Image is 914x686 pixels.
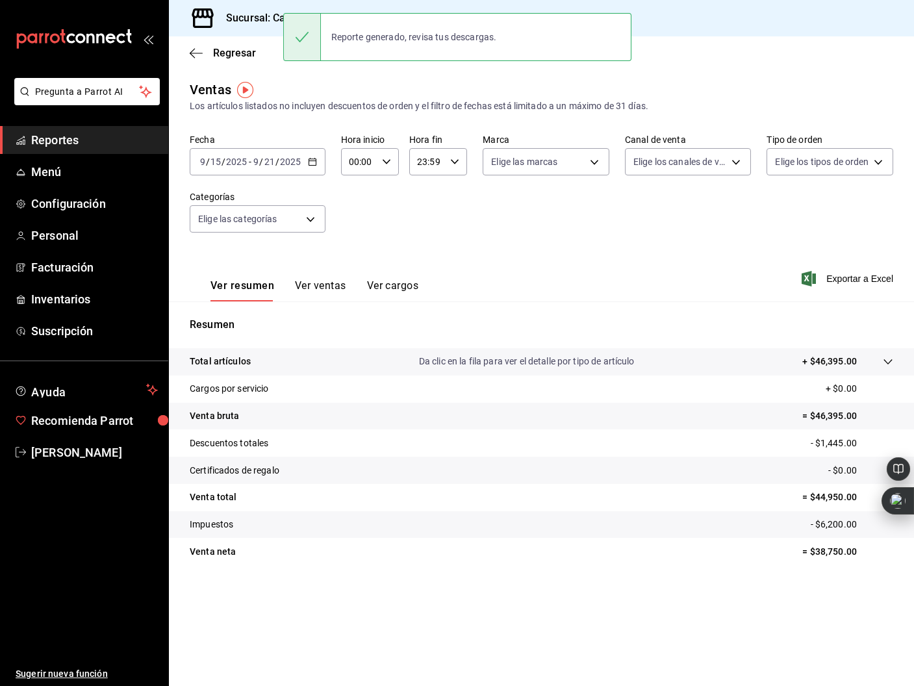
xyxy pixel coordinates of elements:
[206,157,210,167] span: /
[419,355,635,368] p: Da clic en la fila para ver el detalle por tipo de artículo
[199,157,206,167] input: --
[811,518,893,531] p: - $6,200.00
[802,545,893,559] p: = $38,750.00
[237,82,253,98] img: Tooltip marker
[253,157,259,167] input: --
[491,155,557,168] span: Elige las marcas
[198,212,277,225] span: Elige las categorías
[259,157,263,167] span: /
[210,279,274,301] button: Ver resumen
[190,80,231,99] div: Ventas
[275,157,279,167] span: /
[210,157,222,167] input: --
[190,409,239,423] p: Venta bruta
[625,135,752,144] label: Canal de venta
[190,192,325,201] label: Categorías
[31,444,158,461] span: [PERSON_NAME]
[190,135,325,144] label: Fecha
[341,135,399,144] label: Hora inicio
[802,355,857,368] p: + $46,395.00
[213,47,256,59] span: Regresar
[31,290,158,308] span: Inventarios
[31,412,158,429] span: Recomienda Parrot
[190,545,236,559] p: Venta neta
[190,518,233,531] p: Impuestos
[190,464,279,477] p: Certificados de regalo
[31,227,158,244] span: Personal
[31,163,158,181] span: Menú
[35,85,140,99] span: Pregunta a Parrot AI
[190,317,893,333] p: Resumen
[321,23,507,51] div: Reporte generado, revisa tus descargas.
[190,437,268,450] p: Descuentos totales
[210,279,418,301] div: navigation tabs
[31,195,158,212] span: Configuración
[633,155,728,168] span: Elige los canales de venta
[826,382,893,396] p: + $0.00
[9,94,160,108] a: Pregunta a Parrot AI
[31,322,158,340] span: Suscripción
[190,355,251,368] p: Total artículos
[249,157,251,167] span: -
[409,135,467,144] label: Hora fin
[31,259,158,276] span: Facturación
[483,135,609,144] label: Marca
[216,10,388,26] h3: Sucursal: Casa de Huesped (Caja)
[16,667,158,681] span: Sugerir nueva función
[367,279,419,301] button: Ver cargos
[225,157,248,167] input: ----
[31,131,158,149] span: Reportes
[31,382,141,398] span: Ayuda
[767,135,893,144] label: Tipo de orden
[222,157,225,167] span: /
[802,490,893,504] p: = $44,950.00
[828,464,893,477] p: - $0.00
[295,279,346,301] button: Ver ventas
[190,47,256,59] button: Regresar
[14,78,160,105] button: Pregunta a Parrot AI
[190,490,236,504] p: Venta total
[190,382,269,396] p: Cargos por servicio
[264,157,275,167] input: --
[804,271,893,286] button: Exportar a Excel
[775,155,869,168] span: Elige los tipos de orden
[279,157,301,167] input: ----
[143,34,153,44] button: open_drawer_menu
[811,437,893,450] p: - $1,445.00
[802,409,893,423] p: = $46,395.00
[190,99,893,113] div: Los artículos listados no incluyen descuentos de orden y el filtro de fechas está limitado a un m...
